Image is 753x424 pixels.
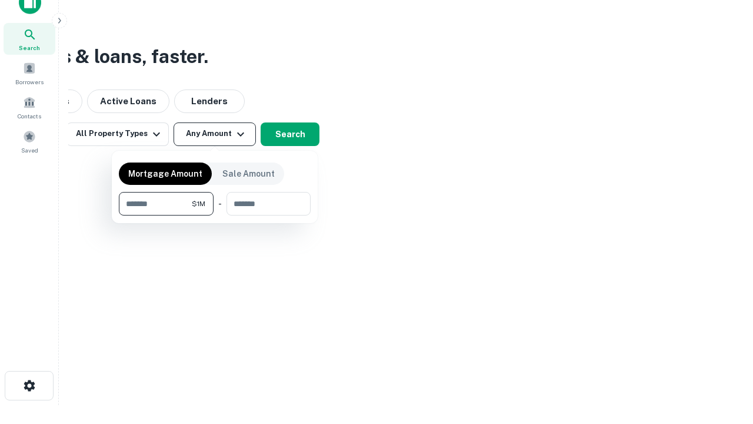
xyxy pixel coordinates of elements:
[128,167,202,180] p: Mortgage Amount
[694,292,753,349] iframe: Chat Widget
[218,192,222,216] div: -
[222,167,275,180] p: Sale Amount
[192,198,205,209] span: $1M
